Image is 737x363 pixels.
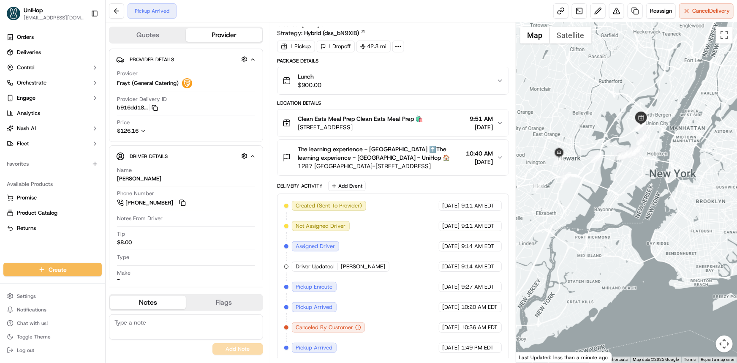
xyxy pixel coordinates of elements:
[8,34,154,47] p: Welcome 👋
[26,154,90,161] span: Wisdom [PERSON_NAME]
[17,306,46,313] span: Notifications
[462,222,495,230] span: 9:11 AM EDT
[277,29,366,37] div: Strategy:
[17,109,40,117] span: Analytics
[3,317,102,329] button: Chat with us!
[617,149,628,160] div: 9
[646,3,676,19] button: Reassign
[110,296,186,309] button: Notes
[26,131,68,138] span: [PERSON_NAME]
[277,67,509,94] button: Lunch$900.00
[3,344,102,356] button: Log out
[341,263,386,270] span: [PERSON_NAME]
[17,49,41,56] span: Deliveries
[304,29,366,37] a: Hybrid (dss_bN9XiB)
[470,123,493,131] span: [DATE]
[92,154,95,161] span: •
[701,357,734,362] a: Report a map error
[628,147,639,158] div: 12
[462,202,495,210] span: 9:11 AM EDT
[518,352,546,363] img: Google
[117,278,128,285] div: Ram
[117,198,187,207] a: [PHONE_NUMBER]
[130,56,174,63] span: Provider Details
[443,243,460,250] span: [DATE]
[117,175,161,183] div: [PERSON_NAME]
[614,150,625,161] div: 8
[24,14,84,21] span: [EMAIL_ADDRESS][DOMAIN_NAME]
[443,324,460,331] span: [DATE]
[277,41,315,52] div: 1 Pickup
[716,336,733,352] button: Map camera controls
[131,108,154,118] button: See all
[296,303,333,311] span: Pickup Arrived
[117,119,130,126] span: Price
[3,137,102,150] button: Fleet
[17,293,36,300] span: Settings
[117,104,158,112] button: b916dd18...
[3,191,102,205] button: Promise
[443,222,460,230] span: [DATE]
[18,81,33,96] img: 4920774857489_3d7f54699973ba98c624_72.jpg
[633,357,679,362] span: Map data ©2025 Google
[636,134,647,145] div: 14
[632,145,643,156] div: 13
[117,215,163,222] span: Notes From Driver
[277,57,509,64] div: Package Details
[621,148,632,159] div: 10
[296,222,346,230] span: Not Assigned Driver
[462,324,498,331] span: 10:36 AM EDT
[296,243,335,250] span: Assigned Driver
[8,8,25,25] img: Nash
[17,94,35,102] span: Engage
[466,149,493,158] span: 10:40 AM
[636,120,647,131] div: 17
[7,209,98,217] a: Product Catalog
[186,28,262,42] button: Provider
[277,140,509,175] button: The learning experience - [GEOGRAPHIC_DATA] ⬆️The learning experience - [GEOGRAPHIC_DATA] - UniHo...
[3,91,102,105] button: Engage
[17,189,65,197] span: Knowledge Base
[3,30,102,44] a: Orders
[296,263,334,270] span: Driver Updated
[716,27,733,44] button: Toggle fullscreen view
[68,186,139,201] a: 💻API Documentation
[116,52,256,66] button: Provider Details
[3,177,102,191] div: Available Products
[116,149,256,163] button: Driver Details
[470,115,493,123] span: 9:51 AM
[443,263,460,270] span: [DATE]
[125,199,173,207] span: [PHONE_NUMBER]
[518,352,546,363] a: Open this area in Google Maps (opens a new window)
[17,125,36,132] span: Nash AI
[8,123,22,136] img: Grace Nketiah
[71,190,78,197] div: 💻
[516,352,612,363] div: Last Updated: less than a minute ago
[550,27,592,44] button: Show satellite imagery
[182,78,192,88] img: frayt-logo.jpeg
[3,290,102,302] button: Settings
[17,64,35,71] span: Control
[560,172,571,183] div: 6
[298,145,463,162] span: The learning experience - [GEOGRAPHIC_DATA] ⬆️The learning experience - [GEOGRAPHIC_DATA] - UniHop 🏠
[277,109,509,136] button: Clean Eats Meal Prep Clean Eats Meal Prep 🛍️[STREET_ADDRESS]9:51 AM[DATE]
[117,70,138,77] span: Provider
[3,221,102,235] button: Returns
[70,131,73,138] span: •
[679,3,734,19] button: CancelDelivery
[96,154,114,161] span: [DATE]
[296,283,333,291] span: Pickup Enroute
[117,254,129,261] span: Type
[24,6,43,14] button: UniHop
[317,41,355,52] div: 1 Dropoff
[296,324,354,331] span: Canceled By Customer
[462,344,494,352] span: 1:49 PM EDT
[110,28,186,42] button: Quotes
[3,3,87,24] button: UniHopUniHop[EMAIL_ADDRESS][DOMAIN_NAME]
[298,123,423,131] span: [STREET_ADDRESS]
[3,304,102,316] button: Notifications
[3,106,102,120] a: Analytics
[117,166,132,174] span: Name
[17,224,36,232] span: Returns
